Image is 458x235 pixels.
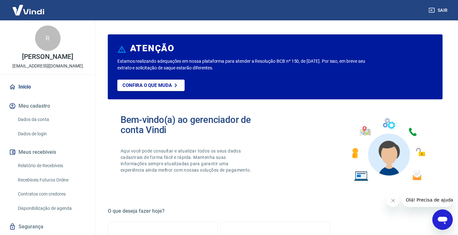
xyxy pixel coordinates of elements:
a: Segurança [8,220,88,234]
a: Dados de login [15,127,88,140]
button: Sair [427,4,450,16]
a: Recebíveis Futuros Online [15,174,88,187]
a: Contratos com credores [15,188,88,201]
span: Olá! Precisa de ajuda? [4,4,54,10]
button: Meus recebíveis [8,145,88,159]
a: Confira o que muda [117,80,185,91]
iframe: Botão para abrir a janela de mensagens [432,210,453,230]
div: R [35,25,61,51]
a: Dados da conta [15,113,88,126]
iframe: Fechar mensagem [387,194,400,207]
p: Confira o que muda [122,82,172,88]
h5: O que deseja fazer hoje? [108,208,443,214]
h6: ATENÇÃO [130,45,174,52]
h2: Bem-vindo(a) ao gerenciador de conta Vindi [121,115,275,135]
p: Aqui você pode consultar e atualizar todos os seus dados cadastrais de forma fácil e rápida. Mant... [121,148,253,173]
iframe: Mensagem da empresa [402,193,453,207]
a: Relatório de Recebíveis [15,159,88,172]
p: Estamos realizando adequações em nossa plataforma para atender a Resolução BCB nº 150, de [DATE].... [117,58,370,71]
img: Imagem de um avatar masculino com diversos icones exemplificando as funcionalidades do gerenciado... [346,115,430,185]
p: [EMAIL_ADDRESS][DOMAIN_NAME] [12,63,83,69]
a: Disponibilização de agenda [15,202,88,215]
img: Vindi [8,0,49,20]
a: Início [8,80,88,94]
button: Meu cadastro [8,99,88,113]
p: [PERSON_NAME] [22,53,73,60]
